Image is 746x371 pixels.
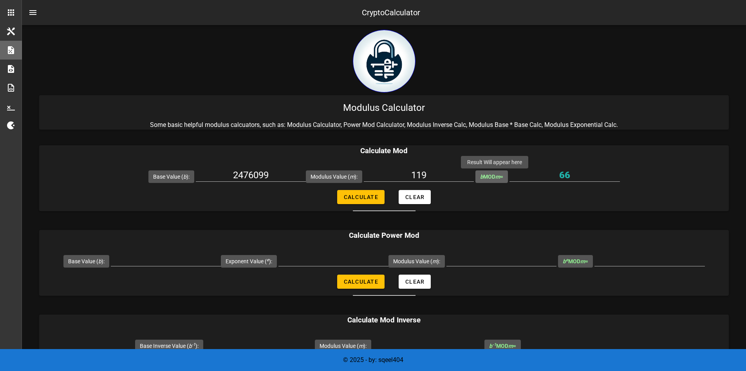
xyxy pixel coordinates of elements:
span: Calculate [343,279,378,285]
span: Clear [405,279,424,285]
i: b [480,174,483,180]
span: © 2025 - by: sqeel404 [343,356,403,364]
div: Modulus Calculator [39,95,729,120]
h3: Calculate Mod Inverse [39,315,729,326]
a: home [353,87,415,94]
label: Base Value ( ): [153,173,190,181]
label: Modulus Value ( ): [320,342,367,350]
i: m [508,343,513,349]
button: Calculate [337,190,385,204]
p: Some basic helpful modulus calcuators, such as: Modulus Calculator, Power Mod Calculator, Modulus... [39,120,729,130]
sup: e [267,257,269,262]
i: m [359,343,363,349]
i: m [350,174,354,180]
h3: Calculate Power Mod [39,230,729,241]
i: b [563,258,568,264]
i: m [580,258,585,264]
i: b [183,174,186,180]
div: CryptoCalculator [362,7,420,18]
span: MOD = [489,343,516,349]
label: Base Inverse Value ( ): [140,342,199,350]
button: Clear [399,275,431,289]
button: Calculate [337,275,385,289]
h3: Calculate Mod [39,145,729,156]
sup: e [566,257,568,262]
i: m [495,174,500,180]
sup: -1 [192,342,195,347]
sup: -1 [492,342,496,347]
label: Base Value ( ): [68,257,105,265]
span: MOD = [480,174,503,180]
i: b [489,343,496,349]
span: Calculate [343,194,378,200]
i: b [98,258,101,264]
i: b [189,343,195,349]
label: Modulus Value ( ): [393,257,440,265]
button: nav-menu-toggle [23,3,42,22]
button: Clear [399,190,431,204]
i: m [432,258,437,264]
img: encryption logo [353,30,415,92]
span: Clear [405,194,424,200]
span: MOD = [563,258,588,264]
label: Modulus Value ( ): [311,173,358,181]
label: Exponent Value ( ): [226,257,272,265]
